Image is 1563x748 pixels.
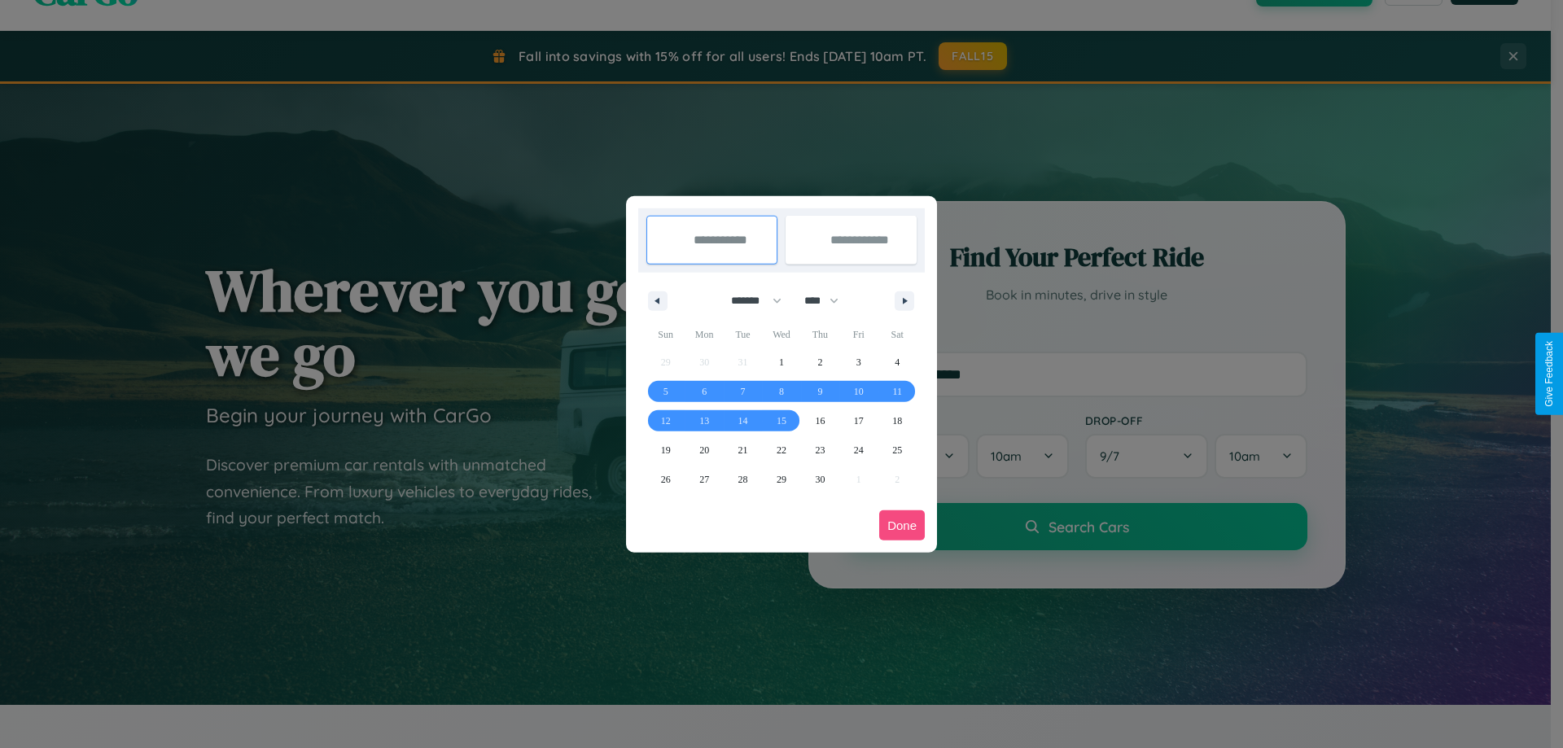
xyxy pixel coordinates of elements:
button: 19 [646,435,685,465]
span: 11 [892,377,902,406]
span: 29 [777,465,786,494]
button: 3 [839,348,878,377]
button: 25 [878,435,917,465]
span: 16 [815,406,825,435]
span: 9 [817,377,822,406]
button: 7 [724,377,762,406]
button: Done [879,510,925,540]
span: Tue [724,322,762,348]
button: 21 [724,435,762,465]
button: 11 [878,377,917,406]
span: 17 [854,406,864,435]
span: Sun [646,322,685,348]
span: 1 [779,348,784,377]
button: 26 [646,465,685,494]
button: 30 [801,465,839,494]
span: 24 [854,435,864,465]
button: 1 [762,348,800,377]
button: 9 [801,377,839,406]
span: 22 [777,435,786,465]
div: Give Feedback [1543,341,1555,407]
button: 16 [801,406,839,435]
span: 10 [854,377,864,406]
span: 27 [699,465,709,494]
span: 14 [738,406,748,435]
button: 13 [685,406,723,435]
button: 29 [762,465,800,494]
button: 22 [762,435,800,465]
span: 7 [741,377,746,406]
span: 12 [661,406,671,435]
button: 8 [762,377,800,406]
span: 20 [699,435,709,465]
span: 15 [777,406,786,435]
button: 6 [685,377,723,406]
button: 12 [646,406,685,435]
span: 2 [817,348,822,377]
button: 10 [839,377,878,406]
span: 30 [815,465,825,494]
span: Mon [685,322,723,348]
button: 18 [878,406,917,435]
span: 6 [702,377,707,406]
span: 3 [856,348,861,377]
span: 5 [663,377,668,406]
span: Wed [762,322,800,348]
button: 28 [724,465,762,494]
span: 21 [738,435,748,465]
span: Thu [801,322,839,348]
button: 14 [724,406,762,435]
button: 17 [839,406,878,435]
span: 13 [699,406,709,435]
span: 26 [661,465,671,494]
button: 20 [685,435,723,465]
button: 4 [878,348,917,377]
span: 4 [895,348,900,377]
button: 5 [646,377,685,406]
button: 27 [685,465,723,494]
span: Sat [878,322,917,348]
span: 8 [779,377,784,406]
span: 23 [815,435,825,465]
span: 28 [738,465,748,494]
button: 2 [801,348,839,377]
span: Fri [839,322,878,348]
button: 23 [801,435,839,465]
span: 19 [661,435,671,465]
span: 18 [892,406,902,435]
button: 15 [762,406,800,435]
span: 25 [892,435,902,465]
button: 24 [839,435,878,465]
